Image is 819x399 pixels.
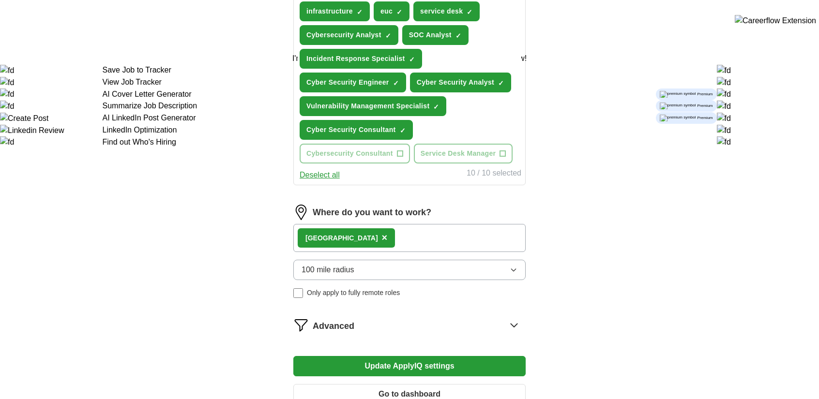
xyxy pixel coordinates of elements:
[402,25,469,45] button: SOC Analyst✓
[313,206,431,219] label: Where do you want to work?
[409,56,415,63] span: ✓
[300,169,340,181] button: Deselect all
[293,260,526,280] button: 100 mile radius
[357,8,363,16] span: ✓
[467,167,521,181] div: 10 / 10 selected
[293,205,309,220] img: location.png
[300,144,410,163] button: Cybersecurity Consultant
[306,30,381,40] span: Cybersecurity Analyst
[306,6,353,16] span: infrastructure
[421,148,496,159] span: Service Desk Manager
[306,54,405,64] span: Incident Response Specialist
[374,1,409,21] button: euc✓
[302,264,354,276] span: 100 mile radius
[420,6,463,16] span: service desk
[380,6,393,16] span: euc
[382,232,388,243] span: ×
[414,144,513,163] button: Service Desk Manager
[305,233,378,243] div: [GEOGRAPHIC_DATA]
[385,32,391,40] span: ✓
[300,1,370,21] button: infrastructure✓
[293,288,303,298] input: Only apply to fully remote roles
[455,32,461,40] span: ✓
[413,1,480,21] button: service desk✓
[293,356,526,376] button: Update ApplyIQ settings
[307,288,400,298] span: Only apply to fully remote roles
[306,148,393,159] span: Cybersecurity Consultant
[409,30,452,40] span: SOC Analyst
[293,317,309,333] img: filter
[300,25,398,45] button: Cybersecurity Analyst✓
[382,231,388,245] button: ×
[300,49,422,69] button: Incident Response Specialist✓
[396,8,402,16] span: ✓
[313,320,354,333] span: Advanced
[467,8,472,16] span: ✓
